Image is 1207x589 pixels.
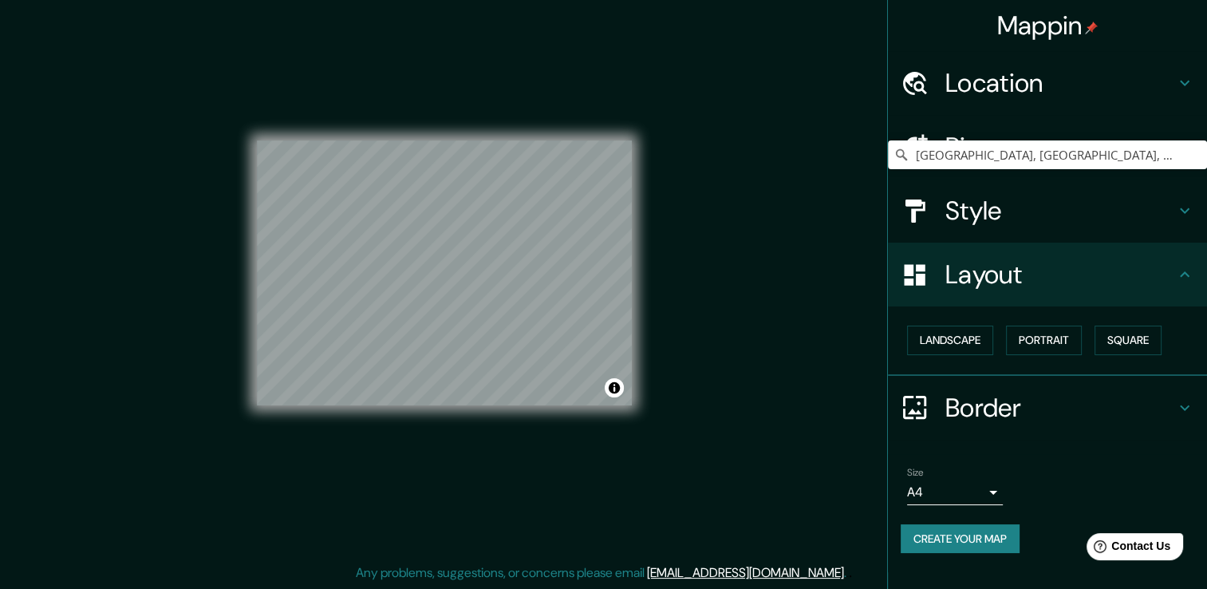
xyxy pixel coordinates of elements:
img: pin-icon.png [1085,22,1098,34]
div: Layout [888,243,1207,306]
canvas: Map [257,140,632,405]
div: . [849,563,852,583]
h4: Pins [945,131,1175,163]
button: Toggle attribution [605,378,624,397]
button: Create your map [901,524,1020,554]
p: Any problems, suggestions, or concerns please email . [356,563,846,583]
label: Size [907,465,924,479]
div: Pins [888,115,1207,179]
button: Landscape [907,326,993,355]
button: Portrait [1006,326,1082,355]
h4: Border [945,392,1175,424]
div: Location [888,51,1207,115]
div: . [846,563,849,583]
iframe: Help widget launcher [1065,527,1189,571]
h4: Location [945,67,1175,99]
h4: Mappin [997,10,1099,42]
input: Pick your city or area [888,140,1207,169]
h4: Style [945,195,1175,227]
div: A4 [907,480,1003,505]
div: Style [888,179,1207,243]
div: Border [888,376,1207,440]
a: [EMAIL_ADDRESS][DOMAIN_NAME] [647,564,844,581]
button: Square [1095,326,1162,355]
h4: Layout [945,259,1175,291]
